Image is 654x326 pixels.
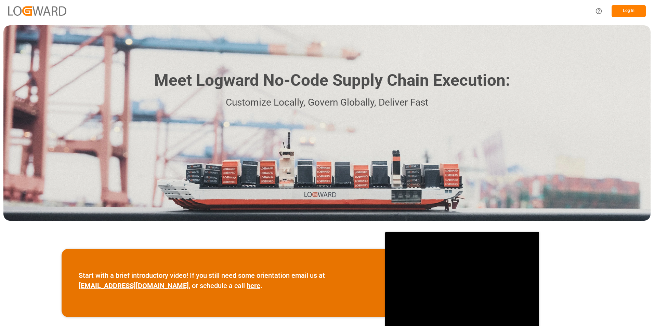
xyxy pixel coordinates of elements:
[591,3,606,19] button: Help Center
[154,68,510,93] h1: Meet Logward No-Code Supply Chain Execution:
[79,270,368,291] p: Start with a brief introductory video! If you still need some orientation email us at , or schedu...
[8,6,66,15] img: Logward_new_orange.png
[79,282,189,290] a: [EMAIL_ADDRESS][DOMAIN_NAME]
[144,95,510,110] p: Customize Locally, Govern Globally, Deliver Fast
[612,5,646,17] button: Log In
[247,282,260,290] a: here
